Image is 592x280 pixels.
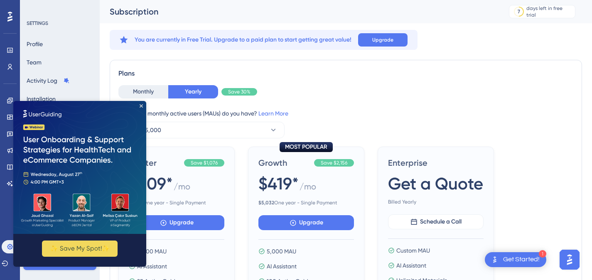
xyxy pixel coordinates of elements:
span: Get a Quote [388,172,483,195]
div: Open Get Started! checklist, remaining modules: 1 [485,252,546,267]
span: One year - Single Payment [129,199,224,206]
button: Upgrade [129,215,224,230]
button: Monthly [118,85,168,98]
span: / mo [174,181,190,196]
span: Upgrade [372,37,393,43]
span: AI Assistant [396,260,426,270]
div: How many monthly active users (MAUs) do you have? [118,108,573,118]
button: Upgrade [258,215,354,230]
span: Enterprise [388,157,484,169]
span: AI Assistant [137,261,167,271]
span: Upgrade [169,218,194,228]
span: 5,000 MAU [137,246,167,256]
div: Get Started! [503,255,540,264]
div: 1 [539,250,546,258]
div: MOST POPULAR [280,142,333,152]
span: $419* [258,172,299,195]
span: Schedule a Call [420,217,462,227]
b: $ 5,032 [258,200,274,206]
button: Team [27,55,42,70]
span: One year - Single Payment [258,199,354,206]
span: Save 30% [228,88,251,95]
a: Learn More [258,110,288,117]
span: Save $2,156 [321,160,347,166]
button: Yearly [168,85,218,98]
div: Plans [118,69,573,79]
div: 7 [518,8,520,15]
button: Upgrade [358,33,408,47]
span: 5,000 MAU [267,246,296,256]
span: $209* [129,172,173,195]
div: Close Preview [126,3,130,7]
span: Starter [129,157,181,169]
button: ✨ Save My Spot!✨ [29,140,104,156]
div: SETTINGS [27,20,94,27]
button: Profile [27,37,43,52]
span: / mo [300,181,316,196]
span: Save $1,076 [191,160,218,166]
span: Billed Yearly [388,199,484,205]
div: Subscription [110,6,488,17]
button: Schedule a Call [388,214,484,229]
span: You are currently in Free Trial. Upgrade to a paid plan to start getting great value! [135,35,351,45]
span: Upgrade [299,218,323,228]
iframe: UserGuiding AI Assistant Launcher [557,247,582,272]
button: Activity Log [27,73,70,88]
img: launcher-image-alternative-text [490,255,500,265]
div: days left in free trial [526,5,572,18]
span: Custom MAU [396,246,430,255]
button: 2,001 - 5,000 [118,122,285,138]
button: Installation [27,91,56,106]
span: AI Assistant [267,261,297,271]
span: Growth [258,157,311,169]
